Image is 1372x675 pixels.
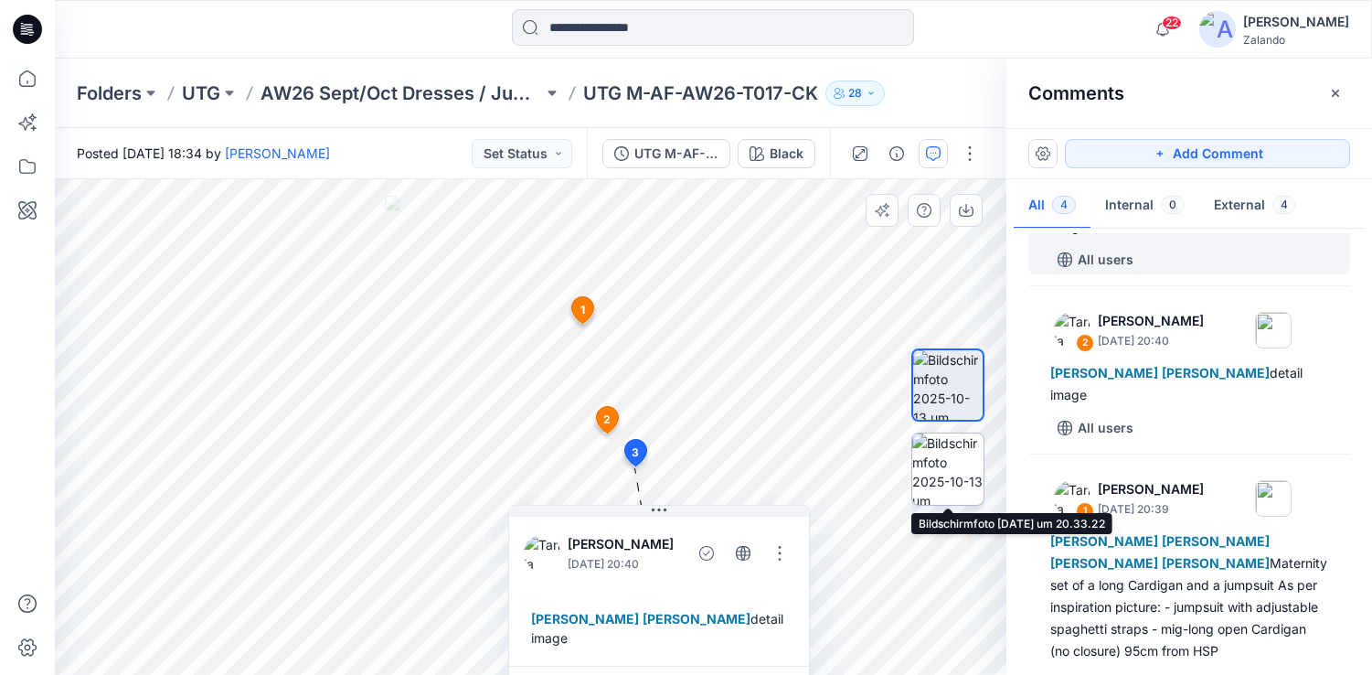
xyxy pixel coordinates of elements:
div: detail image [1050,362,1328,406]
h2: Comments [1028,82,1124,104]
button: UTG M-AF-AW26-T017-CK [602,139,730,168]
button: Internal [1090,183,1199,230]
p: All users [1078,417,1133,439]
img: Tania Baumeister-Hanff [1054,312,1090,348]
div: UTG M-AF-AW26-T017-CK [634,144,718,164]
span: 3 [632,445,639,461]
span: 0 [1161,196,1185,214]
img: Bildschirmfoto 2025-10-13 um 20.33.08 [913,350,983,420]
button: Black [738,139,815,168]
div: 1 [1076,502,1094,520]
button: All [1014,183,1090,230]
span: [PERSON_NAME] [1050,533,1158,549]
span: [PERSON_NAME] [1162,555,1270,571]
span: 2 [603,412,611,428]
span: [PERSON_NAME] [1162,533,1270,549]
span: [PERSON_NAME] [1050,555,1158,571]
div: 2 [1076,334,1094,352]
p: 28 [848,83,862,103]
a: Folders [77,80,142,106]
a: AW26 Sept/Oct Dresses / Jumpsuits [261,80,543,106]
div: Black [770,144,803,164]
div: Maternity set of a long Cardigan and a jumpsuit As per inspiration picture: - jumpsuit with adjus... [1050,530,1328,662]
button: Add Comment [1065,139,1350,168]
div: Zalando [1243,33,1349,47]
img: avatar [1199,11,1236,48]
p: UTG M-AF-AW26-T017-CK [583,80,818,106]
span: 22 [1162,16,1182,30]
button: 28 [825,80,885,106]
span: [PERSON_NAME] [643,611,750,627]
p: [DATE] 20:40 [1098,332,1204,350]
button: Details [882,139,911,168]
span: [PERSON_NAME] [531,611,639,627]
button: External [1199,183,1311,230]
button: All users [1050,245,1141,274]
p: [PERSON_NAME] [1098,310,1204,332]
button: All users [1050,413,1141,443]
div: detail image [524,602,794,655]
span: 4 [1272,196,1296,214]
span: [PERSON_NAME] [1050,365,1158,380]
p: [PERSON_NAME] [1098,478,1204,500]
span: 4 [1052,196,1076,214]
a: UTG [182,80,220,106]
img: Tania Baumeister-Hanff [524,535,560,572]
div: [PERSON_NAME] [1243,11,1349,33]
span: 1 [580,302,585,318]
span: [PERSON_NAME] [1162,365,1270,380]
img: Bildschirmfoto 2025-10-13 um 20.33.22 [912,434,984,505]
p: [DATE] 20:40 [568,555,685,573]
p: [PERSON_NAME] [568,533,685,555]
a: [PERSON_NAME] [225,145,330,161]
span: Posted [DATE] 18:34 by [77,144,330,163]
p: [DATE] 20:39 [1098,500,1204,519]
p: All users [1078,249,1133,271]
img: Tania Baumeister-Hanff [1054,480,1090,517]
